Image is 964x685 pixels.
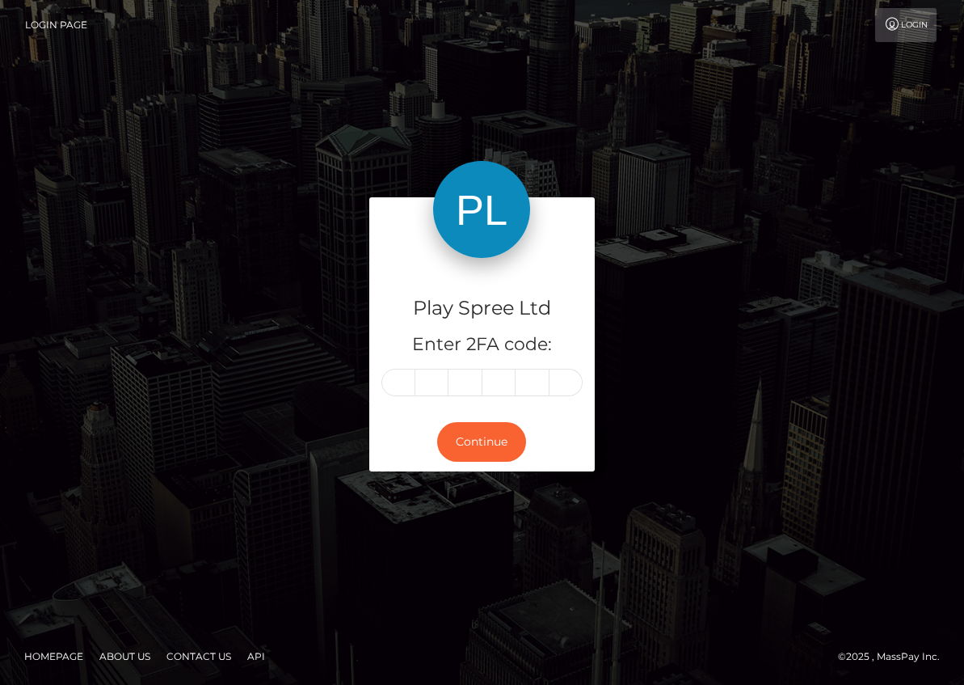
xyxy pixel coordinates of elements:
a: Contact Us [160,644,238,669]
a: Login Page [25,8,87,42]
h5: Enter 2FA code: [381,332,583,357]
a: Homepage [18,644,90,669]
a: About Us [93,644,157,669]
h4: Play Spree Ltd [381,294,583,323]
a: Login [875,8,937,42]
button: Continue [437,422,526,462]
div: © 2025 , MassPay Inc. [838,648,952,666]
a: API [241,644,272,669]
img: Play Spree Ltd [433,161,530,258]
